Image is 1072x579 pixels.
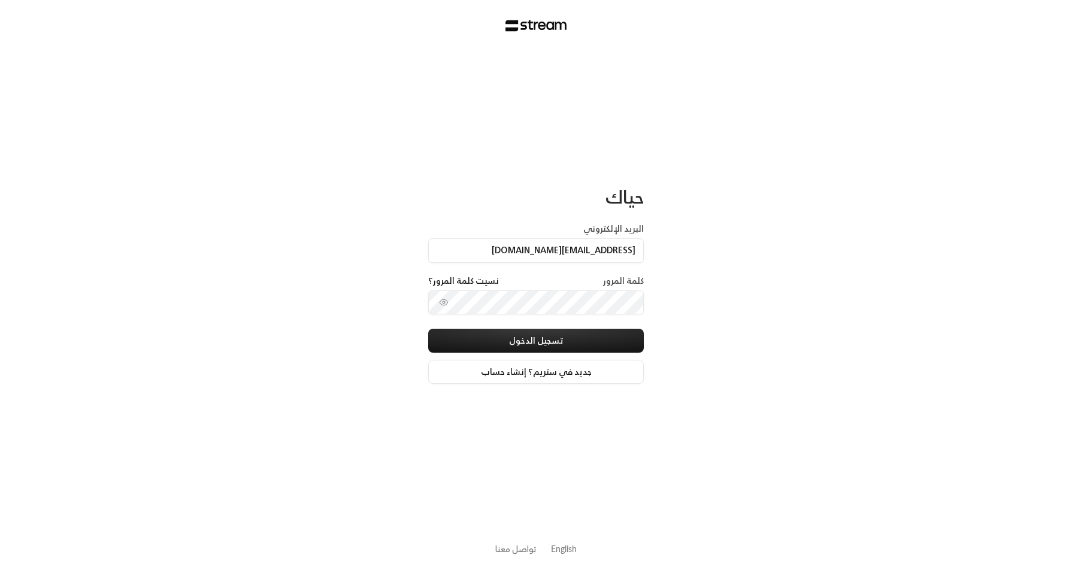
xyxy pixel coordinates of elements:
[603,275,644,287] label: كلمة المرور
[551,538,577,560] a: English
[505,20,567,32] img: Stream Logo
[495,541,537,556] a: تواصل معنا
[583,223,644,235] label: البريد الإلكتروني
[428,329,644,353] button: تسجيل الدخول
[428,275,499,287] a: نسيت كلمة المرور؟
[605,181,644,213] span: حياك
[434,293,453,312] button: toggle password visibility
[428,360,644,384] a: جديد في ستريم؟ إنشاء حساب
[495,542,537,555] button: تواصل معنا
